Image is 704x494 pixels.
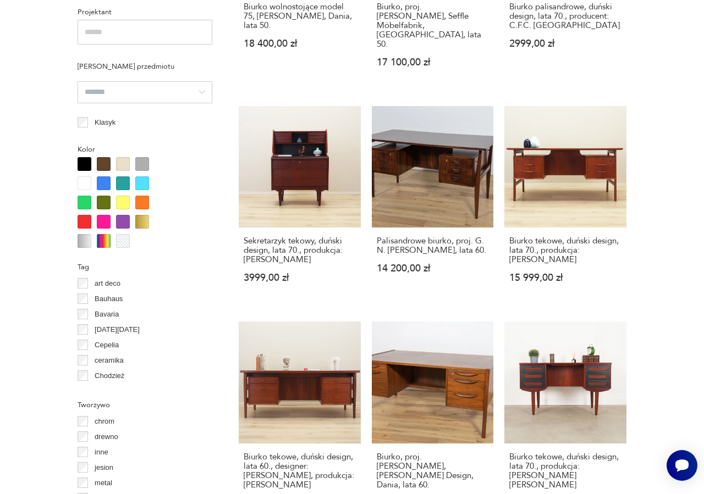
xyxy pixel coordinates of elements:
[95,277,120,290] p: art deco
[244,452,356,490] h3: Biurko tekowe, duński design, lata 60., designer: [PERSON_NAME], produkcja: [PERSON_NAME]
[95,431,118,443] p: drewno
[95,116,116,129] p: Klasyk
[95,446,108,458] p: inne
[377,2,489,49] h3: Biurko, proj. [PERSON_NAME], Seffle Möbelfabrik, [GEOGRAPHIC_DATA], lata 50.
[509,273,621,282] p: 15 999,00 zł
[244,2,356,30] h3: Biurko wolnostojące model 75, [PERSON_NAME], Dania, lata 50.
[95,339,119,351] p: Cepelia
[244,236,356,264] h3: Sekretarzyk tekowy, duński design, lata 70., produkcja: [PERSON_NAME]
[78,143,212,156] p: Kolor
[78,399,212,411] p: Tworzywo
[95,462,113,474] p: jesion
[377,236,489,255] h3: Palisandrowe biurko, proj. G. N. [PERSON_NAME], lata 60.
[244,273,356,282] p: 3999,00 zł
[377,264,489,273] p: 14 200,00 zł
[509,452,621,490] h3: Biurko tekowe, duński design, lata 70., produkcja: [PERSON_NAME] [PERSON_NAME]
[78,60,212,73] p: [PERSON_NAME] przedmiotu
[95,477,112,489] p: metal
[95,415,114,428] p: chrom
[239,106,361,304] a: Sekretarzyk tekowy, duński design, lata 70., produkcja: DaniaSekretarzyk tekowy, duński design, l...
[78,261,212,273] p: Tag
[95,385,122,397] p: Ćmielów
[95,354,124,367] p: ceramika
[509,2,621,30] h3: Biurko palisandrowe, duński design, lata 70., producent: C.F.C. [GEOGRAPHIC_DATA]
[95,293,123,305] p: Bauhaus
[377,58,489,67] p: 17 100,00 zł
[95,370,124,382] p: Chodzież
[78,6,212,18] p: Projektant
[95,308,119,320] p: Bavaria
[95,324,140,336] p: [DATE][DATE]
[504,106,626,304] a: Biurko tekowe, duński design, lata 70., produkcja: Omann JunBiurko tekowe, duński design, lata 70...
[377,452,489,490] h3: Biurko, proj. [PERSON_NAME], [PERSON_NAME] Design, Dania, lata 60.
[244,39,356,48] p: 18 400,00 zł
[509,236,621,264] h3: Biurko tekowe, duński design, lata 70., produkcja: [PERSON_NAME]
[667,450,697,481] iframe: Smartsupp widget button
[509,39,621,48] p: 2999,00 zł
[372,106,494,304] a: Palisandrowe biurko, proj. G. N. Tibergaard, Dania, lata 60.Palisandrowe biurko, proj. G. N. [PER...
